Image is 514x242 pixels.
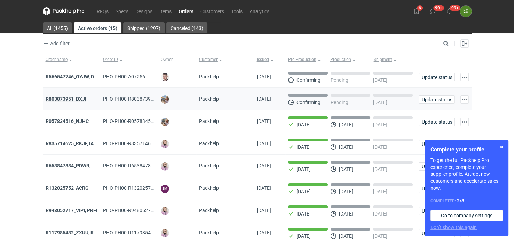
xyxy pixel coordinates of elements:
[257,208,271,213] span: 10/09/2025
[257,163,271,169] span: 11/09/2025
[112,7,132,15] a: Specs
[46,57,68,62] span: Order name
[199,230,219,235] span: Packhelp
[330,57,351,62] span: Production
[460,95,469,104] button: Actions
[46,163,118,169] strong: R653847884_PDWR, OHJS, IVNK
[422,75,452,80] span: Update status
[46,74,211,79] strong: R566547746_OYJW, DJBN, GRPP, KNRI, OYBW, UUIL
[339,211,353,217] p: [DATE]
[296,144,311,150] p: [DATE]
[422,142,452,147] span: Update status
[373,100,387,105] p: [DATE]
[103,230,201,235] span: PHO-PH00-R117985432_ZXUU,-RNMV,-VLQR
[460,6,472,17] button: ŁC
[199,118,219,124] span: Packhelp
[430,210,503,221] a: Go to company settings
[419,207,455,215] button: Update status
[460,6,472,17] div: Łukasz Czaprański
[373,122,387,127] p: [DATE]
[442,39,464,48] input: Search
[199,163,219,169] span: Packhelp
[103,96,169,102] span: PHO-PH00-R803873951_BXJI
[46,208,97,213] a: R948052717_VIPI, PRFI
[43,7,85,15] svg: Packhelp Pro
[422,119,452,124] span: Update status
[444,6,455,17] button: 99+
[199,57,218,62] span: Customer
[296,77,321,83] p: Confirming
[161,185,169,193] figcaption: SM
[254,54,285,65] button: Issued
[161,140,169,148] img: Klaudia Wiśniewska
[419,162,455,171] button: Update status
[103,163,225,169] span: PHO-PH00-R653847884_PDWR,-OHJS,-IVNK
[296,166,311,172] p: [DATE]
[339,233,353,239] p: [DATE]
[339,122,353,127] p: [DATE]
[199,74,219,79] span: Packhelp
[175,7,197,15] a: Orders
[430,146,503,154] h1: Complete your profile
[103,185,171,191] span: PHO-PH00-R132025752_ACRG
[419,185,455,193] button: Update status
[419,73,455,81] button: Update status
[46,230,119,235] strong: R117985432_ZXUU, RNMV, VLQR
[427,6,438,17] button: 99+
[43,22,72,33] a: All (1455)
[329,54,372,65] button: Production
[288,57,316,62] span: Pre-Production
[161,118,169,126] img: Michał Palasek
[257,57,269,62] span: Issued
[46,96,86,102] strong: R803873951_BXJI
[419,229,455,237] button: Update status
[331,77,348,83] p: Pending
[103,118,171,124] span: PHO-PH00-R057834516_NJHC
[411,6,422,17] button: 6
[257,141,271,146] span: 15/09/2025
[46,141,127,146] a: R835714625_RKJF, IAVU, SFPF, TXLA
[373,166,387,172] p: [DATE]
[123,22,165,33] a: Shipped (1297)
[161,207,169,215] img: Klaudia Wiśniewska
[93,7,112,15] a: RFQs
[228,7,246,15] a: Tools
[43,54,101,65] button: Order name
[161,57,173,62] span: Owner
[422,97,452,102] span: Update status
[457,198,464,203] strong: 2 / 8
[373,189,387,194] p: [DATE]
[161,95,169,104] img: Michał Palasek
[296,122,311,127] p: [DATE]
[257,118,271,124] span: 16/09/2025
[331,100,348,105] p: Pending
[46,118,89,124] strong: R057834516_NJHC
[419,118,455,126] button: Update status
[422,164,452,169] span: Update status
[372,54,416,65] button: Shipment
[460,73,469,81] button: Actions
[422,209,452,213] span: Update status
[46,185,89,191] a: R132025752_ACRG
[42,39,70,48] span: Add filter
[197,7,228,15] a: Customers
[419,140,455,148] button: Update status
[103,141,210,146] span: PHO-PH00-R835714625_RKJF,-IAVU,-SFPF,-TXLA
[296,100,321,105] p: Confirming
[103,208,180,213] span: PHO-PH00-R948052717_VIPI,-PRFI
[46,74,211,79] a: R566547746_OYJW, DJBN, [PERSON_NAME], [PERSON_NAME], OYBW, UUIL
[103,57,118,62] span: Order ID
[373,211,387,217] p: [DATE]
[257,74,271,79] span: 19/09/2025
[419,95,455,104] button: Update status
[199,141,219,146] span: Packhelp
[460,118,469,126] button: Actions
[296,233,311,239] p: [DATE]
[373,144,387,150] p: [DATE]
[199,208,219,213] span: Packhelp
[156,7,175,15] a: Items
